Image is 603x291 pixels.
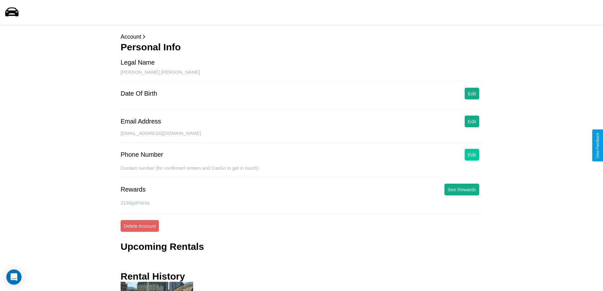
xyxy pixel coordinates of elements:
div: Give Feedback [595,133,600,158]
p: 2199 goPoints [121,199,482,207]
div: [EMAIL_ADDRESS][DOMAIN_NAME] [121,130,482,142]
button: Edit [465,88,479,99]
div: Phone Number [121,151,163,158]
button: Edit [465,116,479,127]
h3: Upcoming Rentals [121,241,204,252]
div: Contact number (for confirmed renters and CarGo to get in touch). [121,165,482,177]
h3: Rental History [121,271,185,282]
button: Edit [465,149,479,161]
div: Email Address [121,118,161,125]
p: Account [121,32,482,42]
div: Open Intercom Messenger [6,269,22,285]
div: Legal Name [121,59,155,66]
button: See Rewards [444,184,479,195]
button: Delete Account [121,220,159,232]
div: Date Of Birth [121,90,157,97]
h3: Personal Info [121,42,482,53]
div: [PERSON_NAME] [PERSON_NAME] [121,69,482,81]
div: Rewards [121,186,146,193]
